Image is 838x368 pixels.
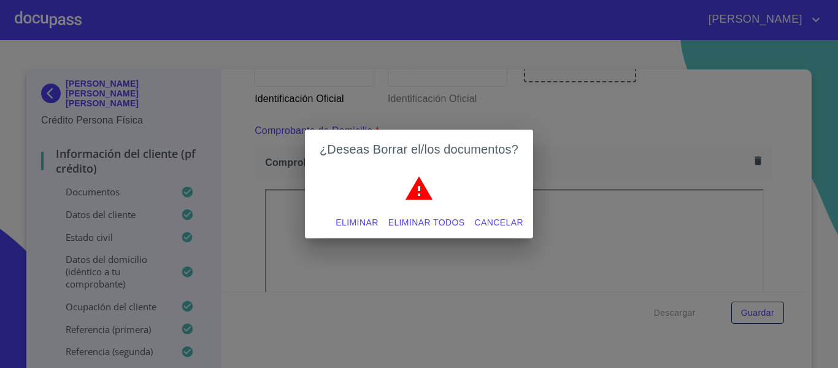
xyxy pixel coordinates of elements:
[320,139,518,159] h2: ¿Deseas Borrar el/los documentos?
[336,215,378,230] span: Eliminar
[383,211,470,234] button: Eliminar todos
[475,215,523,230] span: Cancelar
[470,211,528,234] button: Cancelar
[331,211,383,234] button: Eliminar
[388,215,465,230] span: Eliminar todos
